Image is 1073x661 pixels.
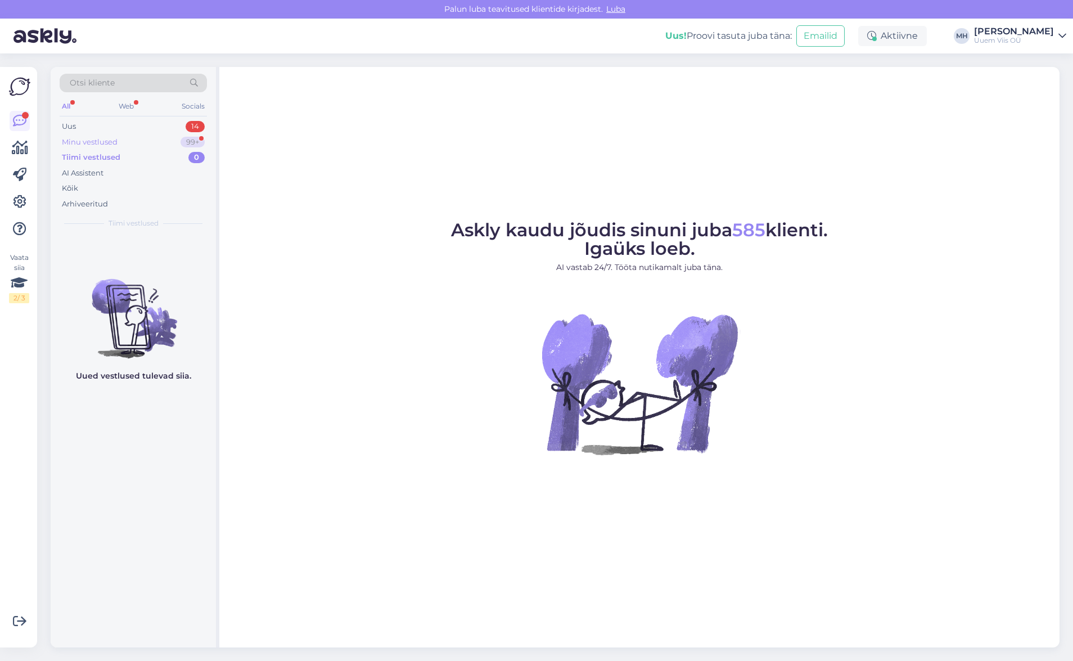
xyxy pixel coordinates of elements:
[974,27,1066,45] a: [PERSON_NAME]Uuem Viis OÜ
[974,36,1054,45] div: Uuem Viis OÜ
[186,121,205,132] div: 14
[62,137,118,148] div: Minu vestlused
[51,259,216,360] img: No chats
[538,282,741,485] img: No Chat active
[603,4,629,14] span: Luba
[858,26,927,46] div: Aktiivne
[76,370,191,382] p: Uued vestlused tulevad siia.
[109,218,159,228] span: Tiimi vestlused
[62,199,108,210] div: Arhiveeritud
[62,152,120,163] div: Tiimi vestlused
[188,152,205,163] div: 0
[116,99,136,114] div: Web
[62,168,103,179] div: AI Assistent
[62,183,78,194] div: Kõik
[954,28,970,44] div: MH
[60,99,73,114] div: All
[179,99,207,114] div: Socials
[9,293,29,303] div: 2 / 3
[796,25,845,47] button: Emailid
[665,29,792,43] div: Proovi tasuta juba täna:
[974,27,1054,36] div: [PERSON_NAME]
[732,219,765,241] span: 585
[451,262,828,273] p: AI vastab 24/7. Tööta nutikamalt juba täna.
[9,76,30,97] img: Askly Logo
[62,121,76,132] div: Uus
[451,219,828,259] span: Askly kaudu jõudis sinuni juba klienti. Igaüks loeb.
[9,253,29,303] div: Vaata siia
[70,77,115,89] span: Otsi kliente
[181,137,205,148] div: 99+
[665,30,687,41] b: Uus!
